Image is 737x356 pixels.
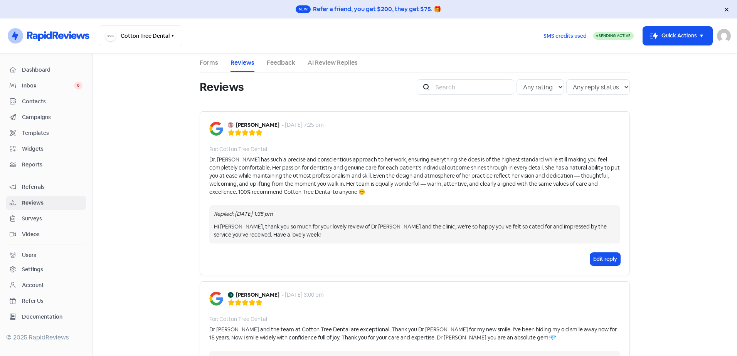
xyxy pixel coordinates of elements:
[200,58,218,67] a: Forms
[6,158,86,172] a: Reports
[22,251,36,259] div: Users
[537,31,593,39] a: SMS credits used
[209,315,267,323] div: For: Cotton Tree Dental
[22,97,82,106] span: Contacts
[209,292,223,306] img: Image
[282,121,324,129] div: - [DATE] 7:25 pm
[214,210,273,217] i: Replied: [DATE] 1:35 pm
[22,215,82,223] span: Surveys
[22,199,82,207] span: Reviews
[6,278,86,292] a: Account
[6,110,86,124] a: Campaigns
[6,180,86,194] a: Referrals
[74,82,82,89] span: 0
[209,326,620,342] div: Dr [PERSON_NAME] and the team at Cotton Tree Dental are exceptional. Thank you Dr [PERSON_NAME] f...
[22,161,82,169] span: Reports
[228,292,234,298] img: Avatar
[6,310,86,324] a: Documentation
[22,183,82,191] span: Referrals
[599,33,631,38] span: Sending Active
[22,66,82,74] span: Dashboard
[643,27,712,45] button: Quick Actions
[236,121,279,129] b: [PERSON_NAME]
[22,145,82,153] span: Widgets
[593,31,634,40] a: Sending Active
[200,75,244,99] h1: Reviews
[6,294,86,308] a: Refer Us
[22,265,43,274] div: Settings
[6,212,86,226] a: Surveys
[228,122,234,128] img: Avatar
[22,313,82,321] span: Documentation
[22,281,44,289] div: Account
[22,129,82,137] span: Templates
[209,145,267,153] div: For: Cotton Tree Dental
[6,79,86,93] a: Inbox 0
[22,297,82,305] span: Refer Us
[209,122,223,136] img: Image
[6,333,86,342] div: © 2025 RapidReviews
[431,79,514,95] input: Search
[296,5,311,13] span: New
[308,58,358,67] a: AI Review Replies
[22,230,82,238] span: Videos
[22,82,74,90] span: Inbox
[6,94,86,109] a: Contacts
[282,291,324,299] div: - [DATE] 3:00 pm
[209,156,620,196] div: Dr. [PERSON_NAME] has such a precise and conscientious approach to her work, ensuring everything ...
[543,32,587,40] span: SMS credits used
[6,248,86,262] a: Users
[590,253,620,265] button: Edit reply
[6,63,86,77] a: Dashboard
[6,262,86,277] a: Settings
[6,126,86,140] a: Templates
[267,58,295,67] a: Feedback
[313,5,441,14] div: Refer a friend, you get $200, they get $75. 🎁
[6,196,86,210] a: Reviews
[99,25,182,46] button: Cotton Tree Dental
[214,223,616,239] div: Hi [PERSON_NAME], thank you so much for your lovely review of Dr [PERSON_NAME] and the clinic, we...
[22,113,82,121] span: Campaigns
[717,29,731,43] img: User
[6,142,86,156] a: Widgets
[236,291,279,299] b: [PERSON_NAME]
[6,227,86,242] a: Videos
[231,58,254,67] a: Reviews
